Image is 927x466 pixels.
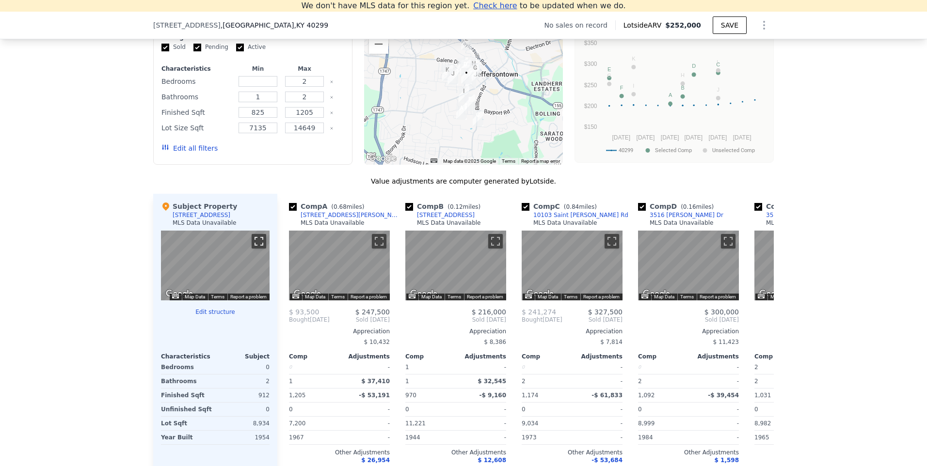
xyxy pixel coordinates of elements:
a: Terms [448,294,461,299]
span: $ 37,410 [361,378,390,385]
button: Toggle fullscreen view [488,234,503,249]
div: MLS Data Unavailable [766,219,830,227]
button: Keyboard shortcuts [525,294,532,298]
text: $300 [584,61,597,67]
text: [DATE] [637,134,655,141]
div: Map [754,231,855,300]
div: 912 [217,388,270,402]
div: Other Adjustments [754,449,855,456]
div: Appreciation [522,327,623,335]
span: Map data ©2025 Google [443,158,496,164]
div: Other Adjustments [289,449,390,456]
text: E [607,66,611,72]
text: 40299 [619,147,633,154]
div: Comp [289,353,339,360]
div: Comp E [754,202,833,211]
text: F [620,85,623,91]
div: Comp B [405,202,484,211]
text: $150 [584,124,597,130]
div: Street View [161,231,270,300]
div: 1954 [217,431,270,444]
span: -$ 39,454 [708,392,739,399]
label: Sold [161,43,186,51]
button: Toggle fullscreen view [605,234,619,249]
span: 0 [289,406,293,413]
div: Map [638,231,739,300]
img: Google [524,288,556,300]
a: Terms [331,294,345,299]
text: $250 [584,82,597,89]
img: Google [757,288,789,300]
a: [STREET_ADDRESS] [405,211,475,219]
div: 2 [522,374,570,388]
button: Toggle fullscreen view [252,234,266,249]
span: $ 26,954 [361,457,390,464]
span: Lotside ARV [623,20,665,30]
div: - [341,417,390,430]
div: Adjustments [688,353,739,360]
div: 8,934 [217,417,270,430]
div: Adjustments [456,353,506,360]
text: A [669,92,672,98]
button: Keyboard shortcuts [292,294,299,298]
div: Street View [289,231,390,300]
div: - [341,403,390,416]
div: Lot Sqft [161,417,213,430]
button: Map Data [770,294,791,300]
button: Zoom out [369,34,388,54]
button: Toggle fullscreen view [721,234,735,249]
div: [STREET_ADDRESS][PERSON_NAME] [301,211,401,219]
span: 1,174 [522,392,538,399]
span: -$ 53,684 [591,457,623,464]
text: Selected Comp [655,147,692,154]
div: MLS Data Unavailable [533,219,597,227]
div: Map [522,231,623,300]
span: 0.12 [450,203,463,210]
div: Street View [754,231,855,300]
div: - [690,374,739,388]
span: 1,092 [638,392,655,399]
text: H [681,72,685,78]
div: Map [405,231,506,300]
span: [STREET_ADDRESS] [153,20,221,30]
a: Open this area in Google Maps (opens a new window) [524,288,556,300]
a: 3516 [PERSON_NAME] Dr [638,211,723,219]
div: 3706 Willow Ave [465,72,476,89]
div: Street View [405,231,506,300]
img: Google [291,288,323,300]
div: Other Adjustments [405,449,506,456]
text: D [692,63,696,69]
div: - [458,403,506,416]
div: [DATE] [289,316,330,324]
div: A chart. [581,39,767,160]
div: - [574,374,623,388]
span: $252,000 [665,21,701,29]
span: $ 8,386 [484,339,506,345]
span: 0.84 [566,203,579,210]
span: $ 10,432 [364,339,390,345]
a: Open this area in Google Maps (opens a new window) [367,152,399,165]
button: Edit all filters [161,143,218,153]
a: Open this area in Google Maps (opens a new window) [640,288,672,300]
div: MLS Data Unavailable [417,219,481,227]
div: Lot Size Sqft [161,121,233,135]
text: [DATE] [733,134,751,141]
span: $ 247,500 [355,308,390,316]
div: Max [283,65,326,73]
div: Comp [754,353,805,360]
a: 10103 Saint [PERSON_NAME] Rd [522,211,628,219]
span: 0 [638,406,642,413]
text: Unselected Comp [712,147,755,154]
img: Google [367,152,399,165]
text: [DATE] [709,134,727,141]
a: Report a problem [230,294,267,299]
div: Appreciation [405,327,506,335]
div: 0 [522,360,570,374]
span: $ 32,545 [478,378,506,385]
span: -$ 53,191 [359,392,390,399]
div: 4004 Chambers Way [459,86,469,103]
div: - [574,431,623,444]
button: SAVE [713,16,747,34]
span: 2 [754,364,758,371]
div: - [341,431,390,444]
